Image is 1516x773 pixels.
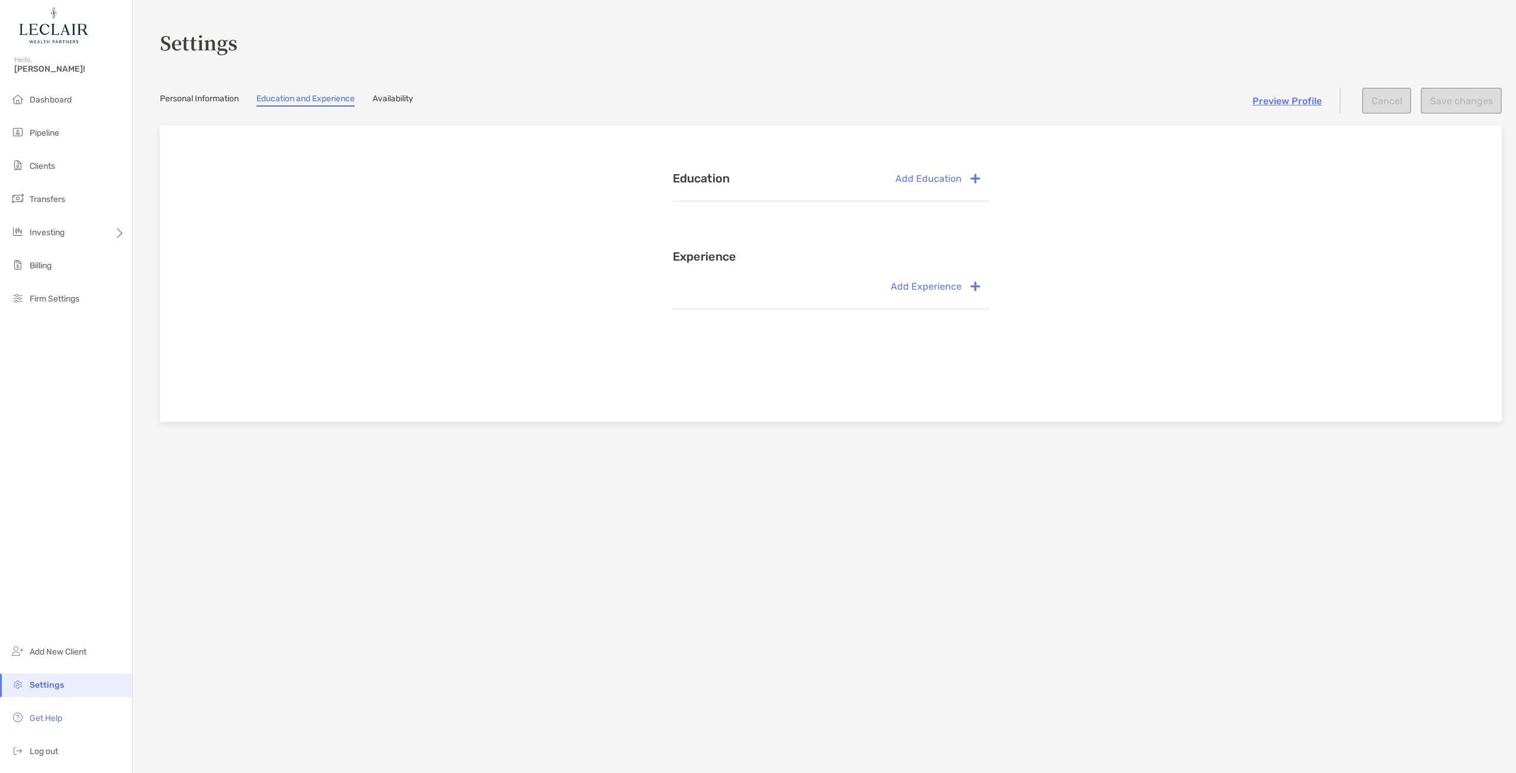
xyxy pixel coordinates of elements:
span: Pipeline [30,128,59,138]
h3: Experience [673,249,736,264]
img: button icon [971,174,980,184]
span: Billing [30,261,52,271]
img: pipeline icon [11,125,25,139]
span: Dashboard [30,95,72,105]
img: firm-settings icon [11,291,25,305]
button: Add Education [887,165,990,191]
a: Personal Information [160,94,239,107]
img: clients icon [11,158,25,172]
span: [PERSON_NAME]! [14,64,125,74]
img: transfers icon [11,191,25,206]
span: Clients [30,161,55,171]
img: logout icon [11,743,25,758]
span: Transfers [30,194,65,204]
h3: Education [673,171,730,185]
img: investing icon [11,224,25,239]
button: Add Experience [882,273,990,299]
span: Settings [30,680,64,690]
a: Availability [372,94,413,107]
h3: Settings [160,28,1502,56]
span: Investing [30,227,65,238]
span: Firm Settings [30,294,79,304]
img: get-help icon [11,710,25,724]
img: Zoe Logo [14,5,91,47]
a: Education and Experience [256,94,355,107]
a: Preview Profile [1252,95,1322,107]
span: Get Help [30,713,62,723]
img: add_new_client icon [11,644,25,658]
img: settings icon [11,677,25,691]
img: button icon [971,281,980,291]
img: billing icon [11,258,25,272]
span: Add New Client [30,647,86,657]
img: dashboard icon [11,92,25,106]
span: Log out [30,746,58,756]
